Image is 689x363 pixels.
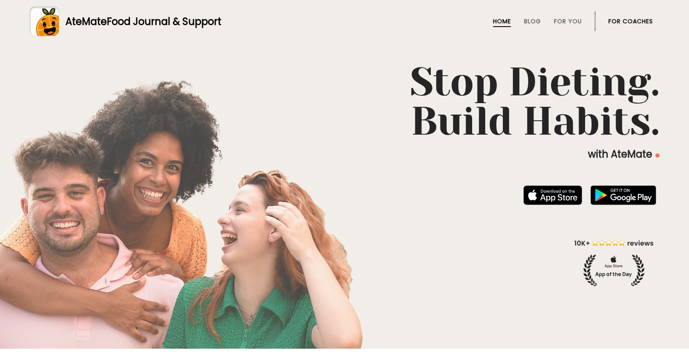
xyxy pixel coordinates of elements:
[554,18,582,25] a: For You
[608,18,653,25] a: For Coaches
[524,18,541,25] a: Blog
[29,63,660,141] h1: Stop Dieting. Build Habits.
[29,148,660,161] p: with AteMate
[59,14,221,29] div: AteMate
[107,15,221,28] span: Food Journal & Support
[590,185,656,205] img: badge-download-google.png
[568,238,660,286] img: home-hero-appoftheday.png
[523,185,582,205] img: badge-download-apple.svg
[493,18,511,25] a: Home
[29,7,660,36] a: AteMateFood Journal & Support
